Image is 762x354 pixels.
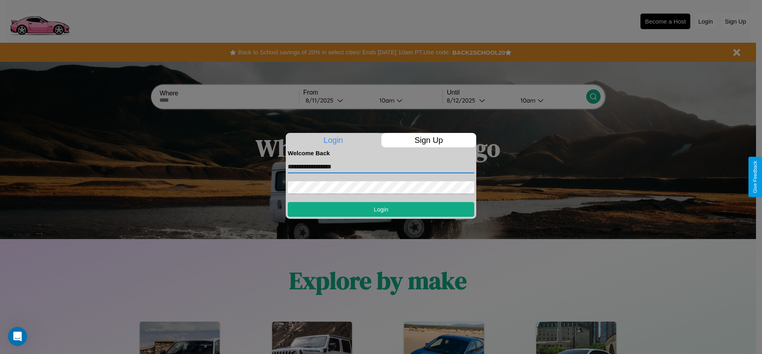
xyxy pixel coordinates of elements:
[288,202,474,217] button: Login
[288,150,474,156] h4: Welcome Back
[8,327,27,346] iframe: Intercom live chat
[286,133,381,147] p: Login
[752,161,758,193] div: Give Feedback
[381,133,477,147] p: Sign Up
